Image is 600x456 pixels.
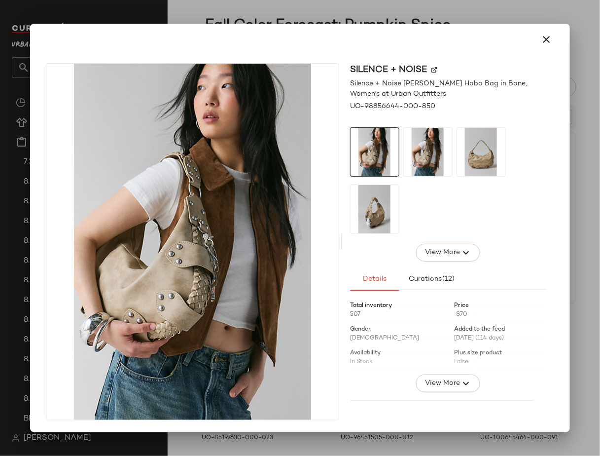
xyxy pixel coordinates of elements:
[46,64,339,420] img: 98856644_850_b
[350,63,427,76] span: Silence + Noise
[404,128,452,176] img: 98856644_850_b
[424,247,460,259] span: View More
[350,78,546,99] span: Silence + Noise [PERSON_NAME] Hobo Bag in Bone, Women's at Urban Outfitters
[457,128,505,176] img: 98856644_850_b2
[350,101,436,112] span: UO-98856644-000-850
[442,275,455,283] span: (12)
[351,185,399,233] img: 98856644_850_b3
[424,378,460,389] span: View More
[416,244,480,262] button: View More
[416,375,480,392] button: View More
[408,275,455,283] span: Curations
[431,67,437,73] img: svg%3e
[362,275,387,283] span: Details
[351,128,399,176] img: 98856644_850_b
